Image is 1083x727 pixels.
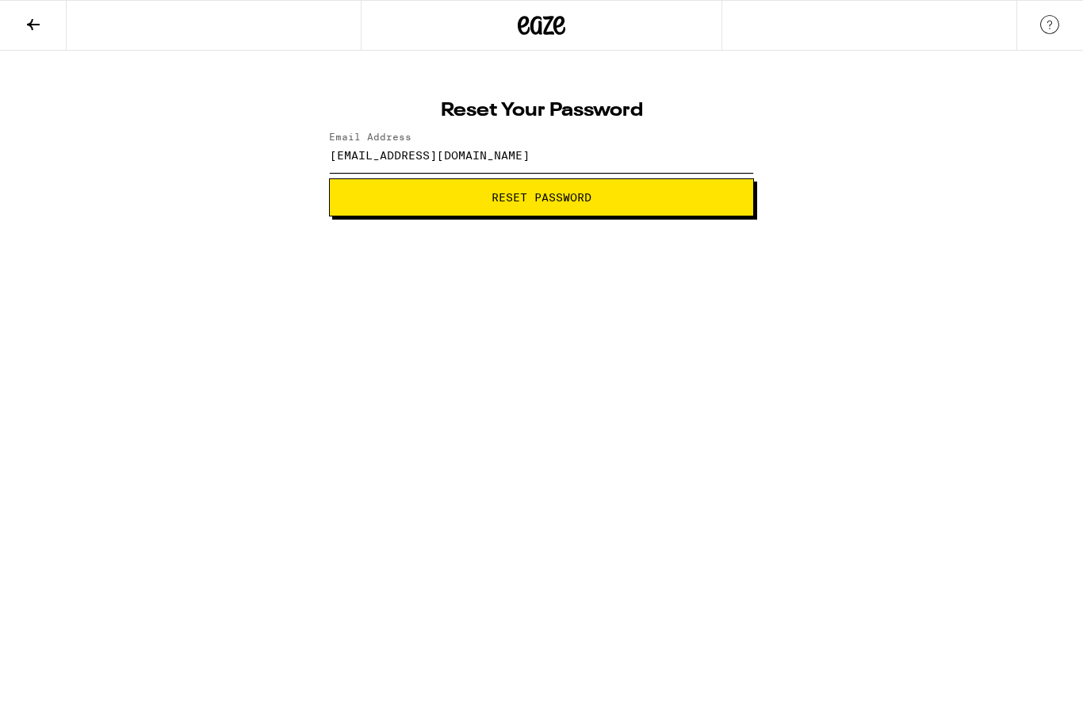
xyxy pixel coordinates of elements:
[492,192,591,203] span: Reset Password
[329,178,754,216] button: Reset Password
[10,11,114,24] span: Hi. Need any help?
[329,137,754,173] input: Email Address
[329,101,754,121] h1: Reset Your Password
[329,132,411,142] label: Email Address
